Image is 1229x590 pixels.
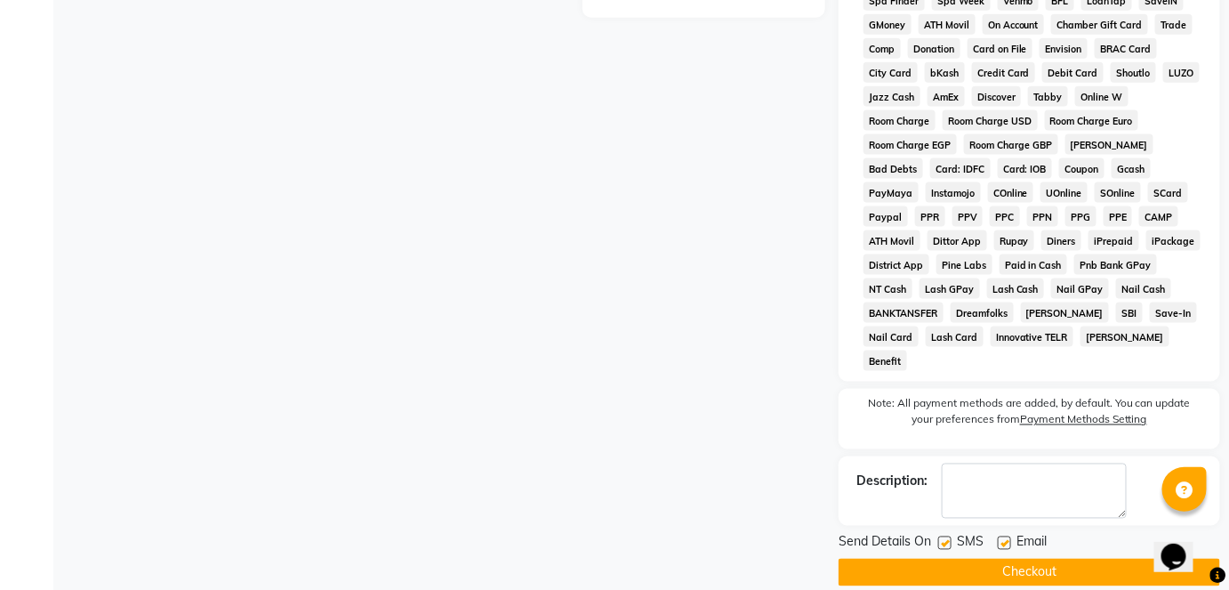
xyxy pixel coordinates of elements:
[864,110,936,131] span: Room Charge
[864,303,944,323] span: BANKTANSFER
[864,230,920,251] span: ATH Movil
[1041,230,1081,251] span: Diners
[908,38,960,59] span: Donation
[990,206,1020,227] span: PPC
[1116,303,1143,323] span: SBI
[864,206,908,227] span: Paypal
[1111,62,1156,83] span: Shoutlo
[839,559,1220,586] button: Checkout
[926,327,984,347] span: Lash Card
[856,396,1202,435] label: Note: All payment methods are added, by default. You can update your preferences from
[1016,533,1047,555] span: Email
[928,86,965,107] span: AmEx
[987,279,1045,299] span: Lash Cash
[1150,303,1197,323] span: Save-In
[925,62,965,83] span: bKash
[1075,86,1129,107] span: Online W
[1146,230,1201,251] span: iPackage
[1027,206,1058,227] span: PPN
[930,158,991,179] span: Card: IDFC
[964,134,1058,155] span: Room Charge GBP
[864,14,912,35] span: GMoney
[1000,255,1068,275] span: Paid in Cash
[920,279,980,299] span: Lash GPay
[1104,206,1133,227] span: PPE
[968,38,1033,59] span: Card on File
[1112,158,1151,179] span: Gcash
[994,230,1035,251] span: Rupay
[1028,86,1068,107] span: Tabby
[1051,279,1109,299] span: Nail GPay
[988,182,1034,203] span: COnline
[998,158,1053,179] span: Card: IOB
[1095,182,1141,203] span: SOnline
[864,86,920,107] span: Jazz Cash
[919,14,976,35] span: ATH Movil
[991,327,1074,347] span: Innovative TELR
[864,327,919,347] span: Nail Card
[1059,158,1104,179] span: Coupon
[864,255,929,275] span: District App
[926,182,981,203] span: Instamojo
[1155,14,1193,35] span: Trade
[915,206,945,227] span: PPR
[1045,110,1139,131] span: Room Charge Euro
[864,62,918,83] span: City Card
[864,158,923,179] span: Bad Debts
[957,533,984,555] span: SMS
[1040,38,1088,59] span: Envision
[1139,206,1178,227] span: CAMP
[1080,327,1169,347] span: [PERSON_NAME]
[936,255,992,275] span: Pine Labs
[1154,519,1211,572] iframe: chat widget
[856,473,928,491] div: Description:
[1163,62,1200,83] span: LUZO
[1074,255,1157,275] span: Pnb Bank GPay
[1065,206,1096,227] span: PPG
[864,38,901,59] span: Comp
[943,110,1038,131] span: Room Charge USD
[1042,62,1104,83] span: Debit Card
[952,206,984,227] span: PPV
[864,134,957,155] span: Room Charge EGP
[839,533,931,555] span: Send Details On
[1065,134,1154,155] span: [PERSON_NAME]
[1088,230,1139,251] span: iPrepaid
[864,351,907,371] span: Benefit
[864,182,919,203] span: PayMaya
[972,62,1036,83] span: Credit Card
[1148,182,1188,203] span: SCard
[864,279,912,299] span: NT Cash
[983,14,1045,35] span: On Account
[928,230,987,251] span: Dittor App
[1040,182,1088,203] span: UOnline
[951,303,1014,323] span: Dreamfolks
[1116,279,1171,299] span: Nail Cash
[972,86,1022,107] span: Discover
[1095,38,1157,59] span: BRAC Card
[1021,303,1110,323] span: [PERSON_NAME]
[1051,14,1148,35] span: Chamber Gift Card
[1020,412,1147,428] label: Payment Methods Setting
